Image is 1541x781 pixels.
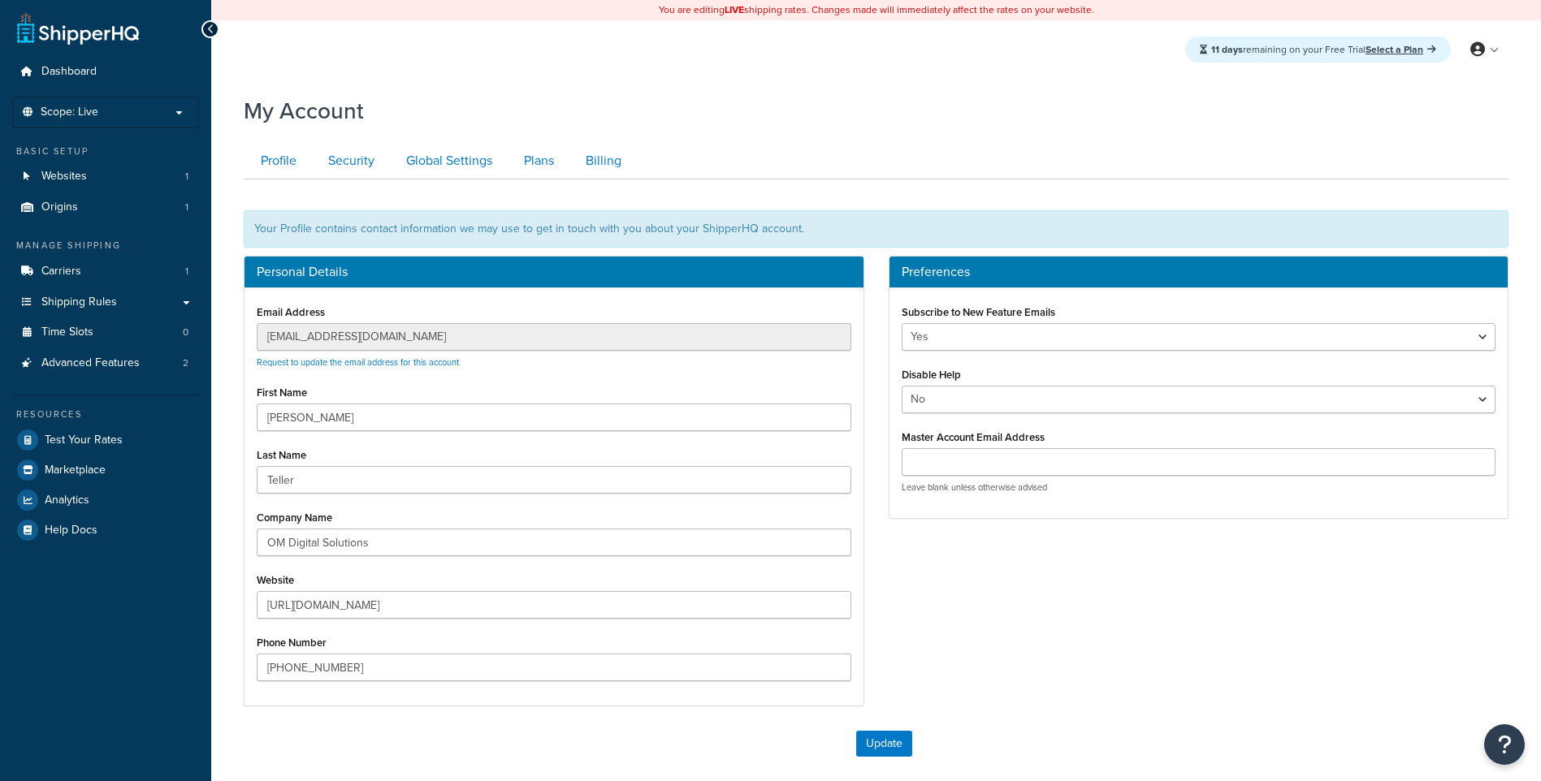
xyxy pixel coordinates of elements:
[12,57,199,87] a: Dashboard
[12,485,199,515] a: Analytics
[389,143,505,179] a: Global Settings
[45,494,89,507] span: Analytics
[41,170,87,183] span: Websites
[41,356,140,370] span: Advanced Features
[257,449,306,461] label: Last Name
[12,317,199,347] a: Time Slots 0
[185,170,188,183] span: 1
[856,731,912,757] button: Update
[257,265,851,279] h3: Personal Details
[45,434,123,447] span: Test Your Rates
[311,143,387,179] a: Security
[244,143,309,179] a: Profile
[244,95,364,127] h1: My Account
[257,386,307,399] label: First Name
[185,201,188,214] span: 1
[902,369,961,381] label: Disable Help
[12,287,199,317] a: Shipping Rules
[41,201,78,214] span: Origins
[12,348,199,378] li: Advanced Features
[1366,42,1436,57] a: Select a Plan
[12,425,199,455] a: Test Your Rates
[569,143,634,179] a: Billing
[902,481,1496,494] p: Leave blank unless otherwise advised
[257,306,325,318] label: Email Address
[183,356,188,370] span: 2
[12,239,199,252] div: Manage Shipping
[12,455,199,485] a: Marketplace
[902,431,1045,443] label: Master Account Email Address
[12,257,199,287] li: Carriers
[12,162,199,192] li: Websites
[12,192,199,222] a: Origins 1
[17,12,139,45] a: ShipperHQ Home
[725,2,744,17] b: LIVE
[12,348,199,378] a: Advanced Features 2
[902,265,1496,279] h3: Preferences
[257,574,294,586] label: Website
[507,143,567,179] a: Plans
[41,326,93,339] span: Time Slots
[12,408,199,421] div: Resources
[41,106,98,119] span: Scope: Live
[257,636,327,649] label: Phone Number
[902,306,1055,318] label: Subscribe to New Feature Emails
[1185,37,1451,63] div: remaining on your Free Trial
[41,265,81,278] span: Carriers
[1211,42,1243,57] strong: 11 days
[45,524,97,537] span: Help Docs
[12,257,199,287] a: Carriers 1
[1484,724,1525,765] button: Open Resource Center
[257,356,459,369] a: Request to update the email address for this account
[12,317,199,347] li: Time Slots
[45,464,106,477] span: Marketplace
[12,145,199,158] div: Basic Setup
[185,265,188,278] span: 1
[12,516,199,545] a: Help Docs
[12,162,199,192] a: Websites 1
[41,296,117,309] span: Shipping Rules
[12,192,199,222] li: Origins
[257,511,332,524] label: Company Name
[244,210,1509,248] div: Your Profile contains contact information we may use to get in touch with you about your ShipperH...
[183,326,188,339] span: 0
[41,65,97,79] span: Dashboard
